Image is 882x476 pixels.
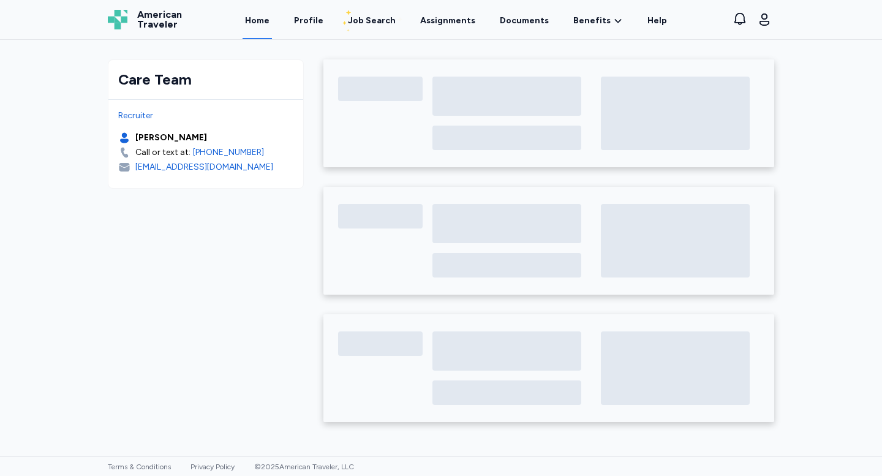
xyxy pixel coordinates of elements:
div: Recruiter [118,110,293,122]
a: Benefits [573,15,623,27]
div: [PERSON_NAME] [135,132,207,144]
div: Care Team [118,70,293,89]
span: Benefits [573,15,611,27]
div: Call or text at: [135,146,190,159]
a: [PHONE_NUMBER] [193,146,264,159]
div: Job Search [348,15,396,27]
div: [EMAIL_ADDRESS][DOMAIN_NAME] [135,161,273,173]
a: Home [243,1,272,39]
img: Logo [108,10,127,29]
a: Terms & Conditions [108,463,171,471]
a: Privacy Policy [190,463,235,471]
span: © 2025 American Traveler, LLC [254,463,354,471]
span: American Traveler [137,10,182,29]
